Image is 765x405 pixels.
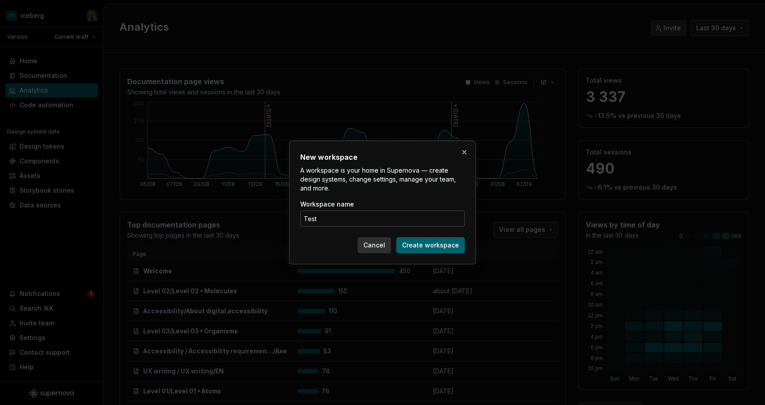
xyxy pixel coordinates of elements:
button: Cancel [358,237,391,253]
p: A workspace is your home in Supernova — create design systems, change settings, manage your team,... [300,166,465,193]
h2: New workspace [300,152,465,162]
span: Create workspace [402,241,459,250]
label: Workspace name [300,200,354,209]
button: Create workspace [396,237,465,253]
span: Cancel [363,241,385,250]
